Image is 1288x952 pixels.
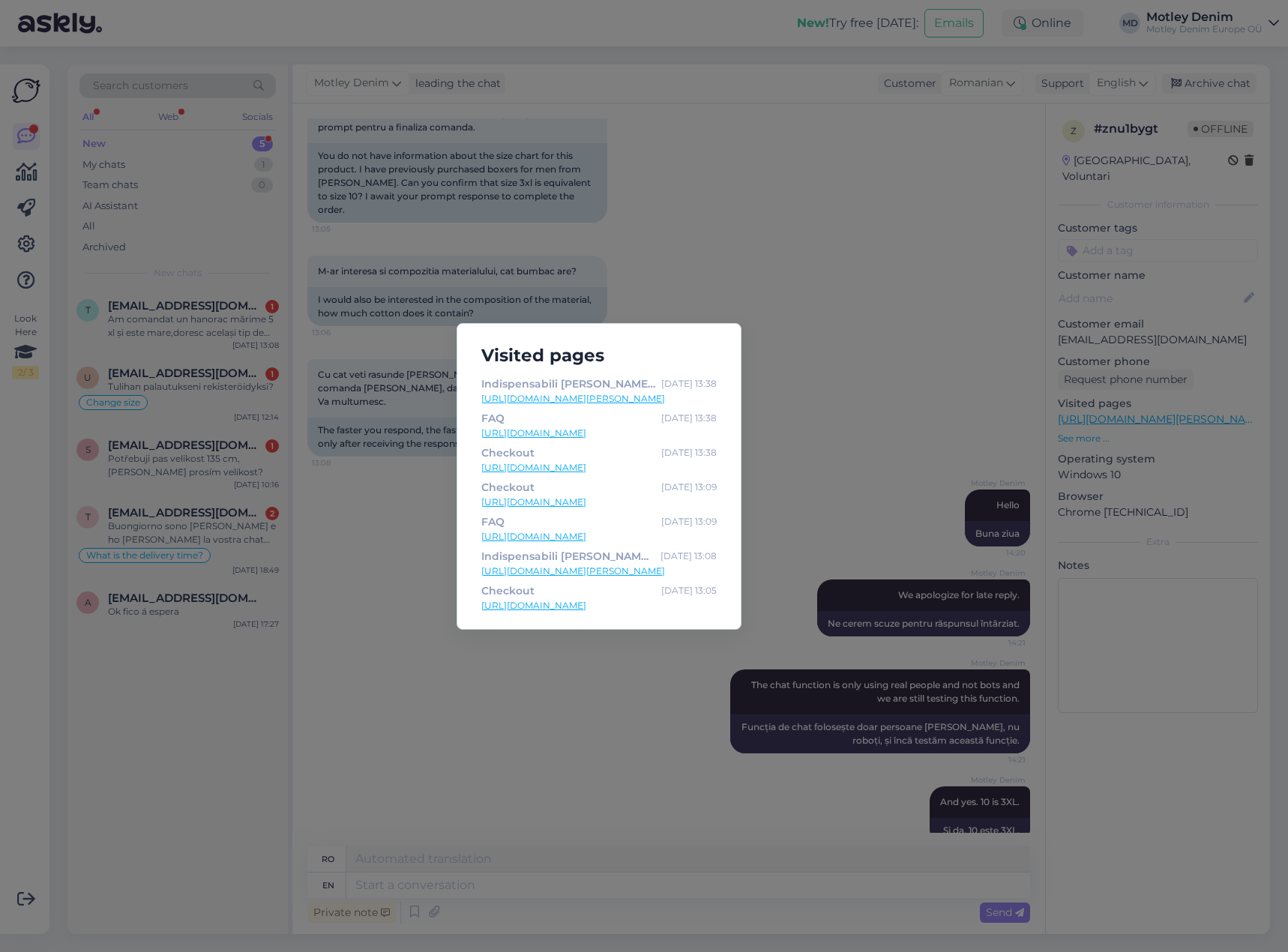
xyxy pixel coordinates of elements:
[481,513,505,530] div: FAQ
[481,564,717,578] a: [URL][DOMAIN_NAME][PERSON_NAME]
[661,376,717,392] div: [DATE] 13:38
[481,392,717,406] a: [URL][DOMAIN_NAME][PERSON_NAME]
[481,495,717,509] a: [URL][DOMAIN_NAME]
[661,479,717,495] div: [DATE] 13:09
[481,599,717,612] a: [URL][DOMAIN_NAME]
[661,410,717,427] div: [DATE] 13:38
[481,445,535,461] div: Checkout
[660,548,717,564] div: [DATE] 13:08
[481,427,717,440] a: [URL][DOMAIN_NAME]
[481,410,505,427] div: FAQ
[661,513,717,530] div: [DATE] 13:09
[481,461,717,475] a: [URL][DOMAIN_NAME]
[661,582,717,599] div: [DATE] 13:05
[661,445,717,461] div: [DATE] 13:38
[481,548,654,564] div: Indispensabili [PERSON_NAME] Thermal Long [PERSON_NAME] - [DOMAIN_NAME]
[469,342,729,370] h5: Visited pages
[481,582,535,599] div: Checkout
[481,376,655,392] div: Indispensabili [PERSON_NAME] Thermal Long [PERSON_NAME] - [DOMAIN_NAME]
[481,530,717,543] a: [URL][DOMAIN_NAME]
[481,479,535,495] div: Checkout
